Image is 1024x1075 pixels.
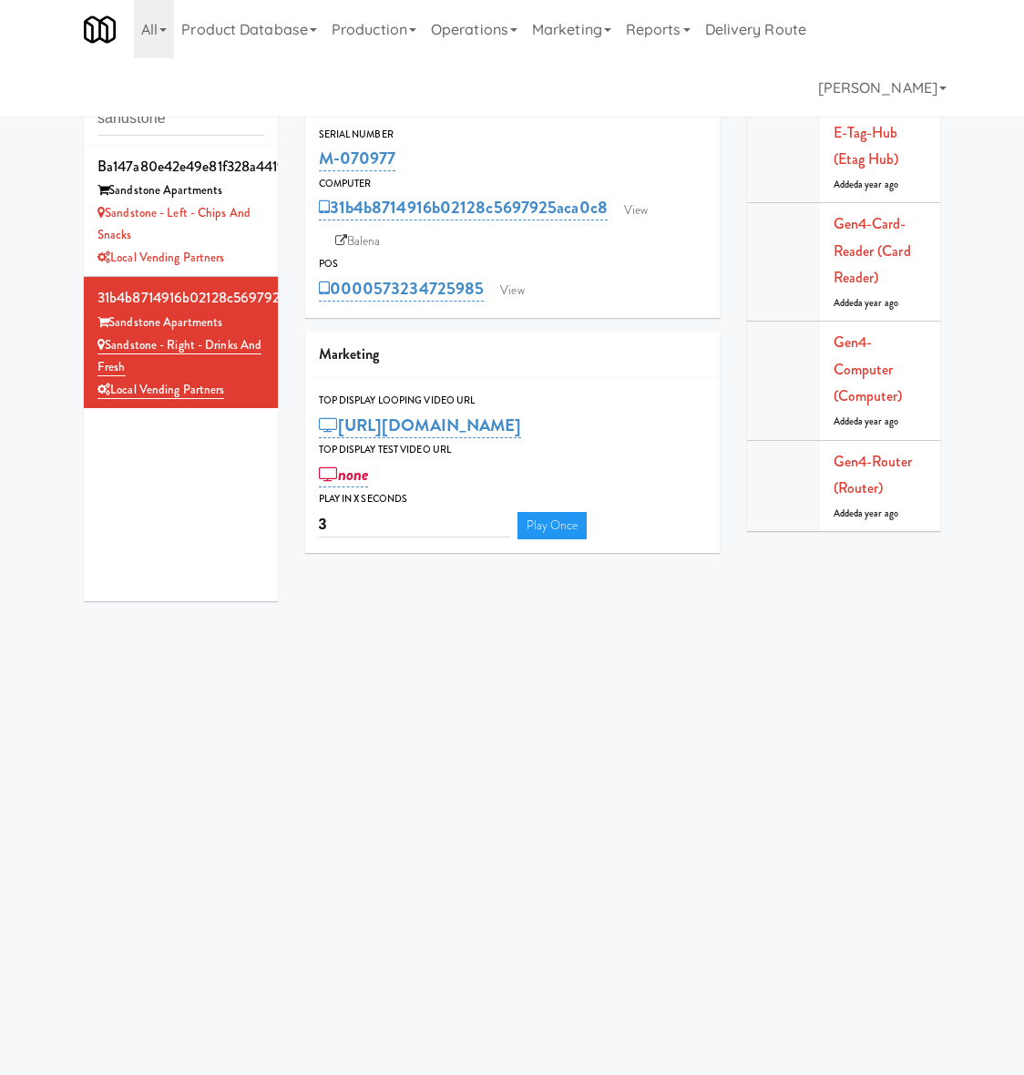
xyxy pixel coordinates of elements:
a: View [491,277,533,304]
div: Top Display Looping Video Url [319,392,706,410]
a: Balena [326,228,390,255]
span: Added [834,178,899,191]
div: Sandstone Apartments [97,179,264,202]
img: Micromart [84,14,116,46]
a: Local Vending Partners [97,249,224,266]
li: 31b4b8714916b02128c5697925aca0c8Sandstone Apartments Sandstone - Right - Drinks and FreshLocal Ve... [84,277,278,408]
li: ba147a80e42e49e81f328a4419091758Sandstone Apartments Sandstone - Left - Chips and SnacksLocal Ven... [84,146,278,278]
a: E-tag-hub (Etag Hub) [834,122,899,170]
div: 31b4b8714916b02128c5697925aca0c8 [97,284,264,312]
div: POS [319,255,706,273]
span: Marketing [319,343,380,364]
a: Gen4-router (Router) [834,451,913,499]
a: Gen4-card-reader (Card Reader) [834,213,911,288]
a: M-070977 [319,146,396,171]
span: Added [834,507,899,520]
span: Added [834,415,899,428]
input: Search cabinets [97,102,264,136]
span: a year ago [858,507,898,520]
a: 31b4b8714916b02128c5697925aca0c8 [319,195,608,220]
a: [URL][DOMAIN_NAME] [319,413,522,438]
span: a year ago [858,296,898,310]
a: View [615,197,657,224]
span: a year ago [858,415,898,428]
a: Local Vending Partners [97,381,224,399]
a: 0000573234725985 [319,276,485,302]
a: Sandstone - Left - Chips and Snacks [97,204,251,244]
a: Gen4-computer (Computer) [834,332,903,406]
div: Computer [319,175,706,193]
div: Top Display Test Video Url [319,441,706,459]
a: none [319,462,369,487]
div: Play in X seconds [319,490,706,508]
div: Serial Number [319,126,706,144]
div: ba147a80e42e49e81f328a4419091758 [97,153,264,180]
span: a year ago [858,178,898,191]
a: Sandstone - Right - Drinks and Fresh [97,336,261,377]
a: Play Once [517,512,588,539]
a: [PERSON_NAME] [811,58,954,117]
span: Added [834,296,899,310]
div: Sandstone Apartments [97,312,264,334]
